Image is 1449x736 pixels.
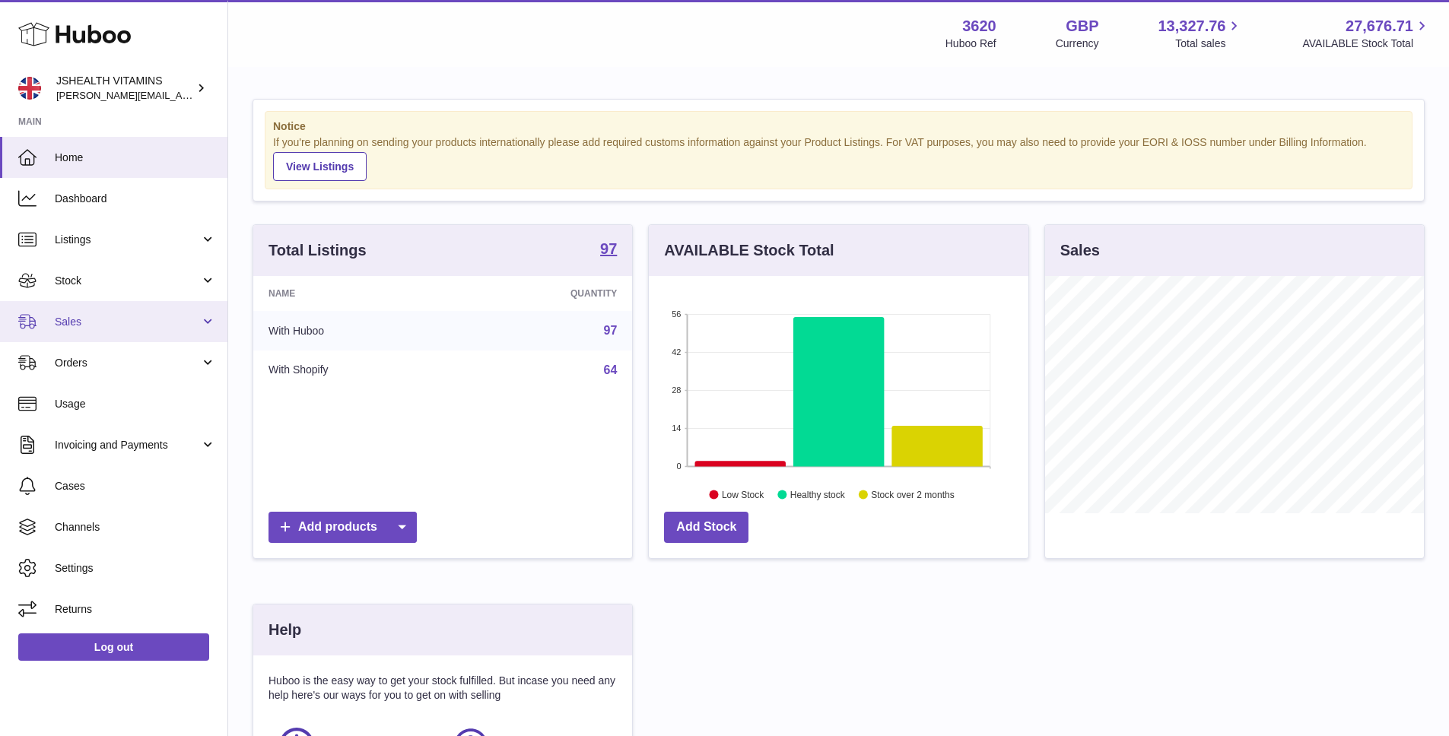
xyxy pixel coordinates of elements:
span: Dashboard [55,192,216,206]
span: Home [55,151,216,165]
span: Settings [55,561,216,576]
a: View Listings [273,152,367,181]
text: Low Stock [722,489,764,500]
span: Stock [55,274,200,288]
text: Healthy stock [790,489,846,500]
a: 13,327.76 Total sales [1158,16,1243,51]
div: Currency [1056,36,1099,51]
div: JSHEALTH VITAMINS [56,74,193,103]
text: 14 [672,424,682,433]
a: 97 [600,241,617,259]
text: 0 [677,462,682,471]
span: Invoicing and Payments [55,438,200,452]
td: With Huboo [253,311,458,351]
span: 27,676.71 [1346,16,1413,36]
span: 13,327.76 [1158,16,1225,36]
h3: Sales [1060,240,1100,261]
h3: Total Listings [269,240,367,261]
img: francesca@jshealthvitamins.com [18,77,41,100]
span: [PERSON_NAME][EMAIL_ADDRESS][DOMAIN_NAME] [56,89,305,101]
p: Huboo is the easy way to get your stock fulfilled. But incase you need any help here's our ways f... [269,674,617,703]
text: Stock over 2 months [872,489,955,500]
strong: Notice [273,119,1404,134]
a: Add products [269,512,417,543]
strong: 3620 [962,16,996,36]
a: 97 [604,324,618,337]
td: With Shopify [253,351,458,390]
a: 64 [604,363,618,376]
a: 27,676.71 AVAILABLE Stock Total [1302,16,1431,51]
text: 28 [672,385,682,395]
span: Returns [55,602,216,617]
strong: GBP [1066,16,1098,36]
span: Sales [55,315,200,329]
span: Total sales [1175,36,1243,51]
div: Huboo Ref [945,36,996,51]
th: Name [253,276,458,311]
span: Usage [55,397,216,411]
span: Listings [55,233,200,247]
text: 56 [672,309,682,319]
text: 42 [672,347,682,357]
strong: 97 [600,241,617,256]
span: Orders [55,356,200,370]
span: AVAILABLE Stock Total [1302,36,1431,51]
th: Quantity [458,276,633,311]
h3: Help [269,620,301,640]
h3: AVAILABLE Stock Total [664,240,834,261]
a: Add Stock [664,512,748,543]
div: If you're planning on sending your products internationally please add required customs informati... [273,135,1404,181]
a: Log out [18,633,209,661]
span: Channels [55,520,216,535]
span: Cases [55,479,216,493]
